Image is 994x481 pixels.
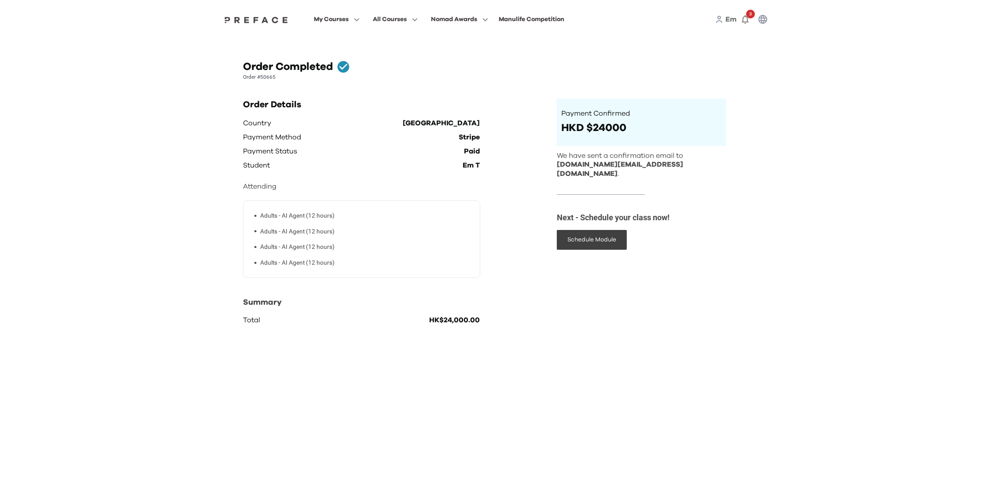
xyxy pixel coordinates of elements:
[459,130,480,144] p: Stripe
[243,179,480,193] p: Attending
[403,116,480,130] p: [GEOGRAPHIC_DATA]
[725,16,736,23] span: Em
[557,236,627,243] a: Schedule Module
[557,211,726,225] p: Next - Schedule your class now!
[430,313,480,327] p: HK$24,000.00
[243,130,301,144] p: Payment Method
[725,14,736,25] a: Em
[499,14,564,25] div: Manulife Competition
[254,211,257,220] span: •
[260,211,335,220] p: Adults - AI Agent (12 hours)
[314,14,349,25] span: My Courses
[243,158,270,172] p: Student
[260,242,335,251] p: Adults - AI Agent (12 hours)
[243,295,480,310] p: Summary
[557,230,627,250] button: Schedule Module
[260,227,335,236] p: Adults - AI Agent (12 hours)
[736,11,754,28] button: 3
[254,226,257,236] span: •
[428,14,491,25] button: Nomad Awards
[561,121,722,135] p: HKD $24000
[254,242,257,251] span: •
[311,14,362,25] button: My Courses
[243,116,271,130] p: Country
[243,144,297,158] p: Payment Status
[243,60,333,74] h1: Order Completed
[222,16,290,23] img: Preface Logo
[260,258,335,267] p: Adults - AI Agent (12 hours)
[373,14,407,25] span: All Courses
[557,151,726,179] p: We have sent a confirmation email to .
[746,10,755,18] span: 3
[561,109,722,118] p: Payment Confirmed
[243,313,260,327] p: Total
[243,98,480,111] h2: Order Details
[464,144,480,158] p: Paid
[463,158,480,172] p: Em T
[431,14,477,25] span: Nomad Awards
[254,258,257,267] span: •
[243,74,751,81] p: Order #50665
[557,161,683,177] span: [DOMAIN_NAME][EMAIL_ADDRESS][DOMAIN_NAME]
[370,14,420,25] button: All Courses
